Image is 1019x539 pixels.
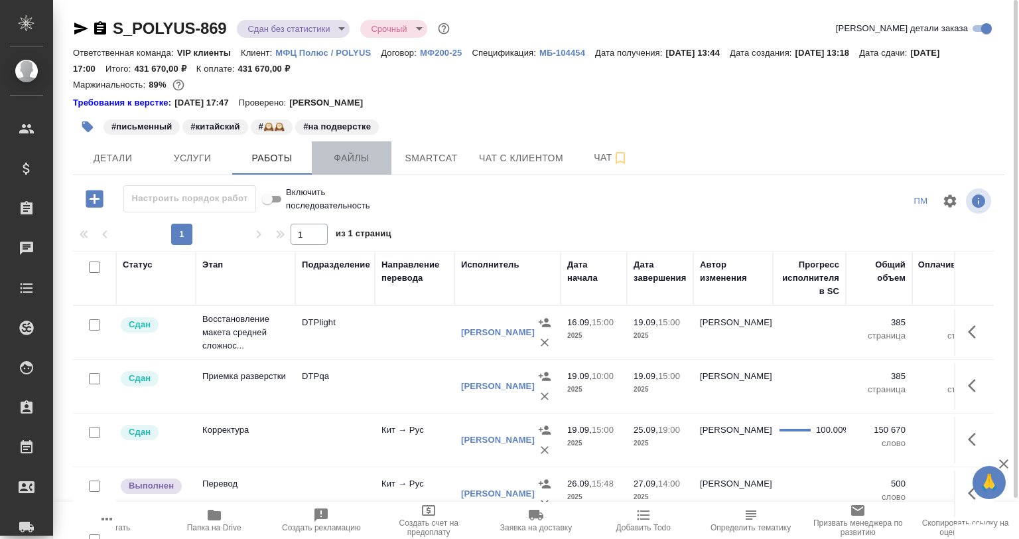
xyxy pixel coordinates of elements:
button: Пересчитать [53,502,161,539]
p: страница [919,383,985,396]
p: Сдан [129,372,151,385]
svg: Подписаться [612,150,628,166]
button: 40115.45 RUB; [170,76,187,94]
p: [PERSON_NAME] [289,96,373,110]
div: Дата начала [567,258,620,285]
button: Призвать менеджера по развитию [804,502,912,539]
a: МФ200-25 [420,46,472,58]
p: 19.09, [634,371,658,381]
a: S_POLYUS-869 [113,19,226,37]
p: 2025 [634,383,687,396]
button: Удалить [535,494,555,514]
div: Направление перевода [381,258,448,285]
div: split button [908,191,934,212]
p: 431 670,00 ₽ [134,64,196,74]
p: 25.09, [634,425,658,435]
span: из 1 страниц [336,226,391,245]
button: Скопировать ссылку [92,21,108,37]
a: [PERSON_NAME] [461,327,535,337]
button: Здесь прячутся важные кнопки [960,316,992,348]
p: #🕰️🕰️ [259,120,285,133]
div: Исполнитель [461,258,519,271]
p: 19:00 [658,425,680,435]
button: Скопировать ссылку для ЯМессенджера [73,21,89,37]
div: Менеджер проверил работу исполнителя, передает ее на следующий этап [119,316,189,334]
p: #письменный [111,120,172,133]
div: Статус [123,258,153,271]
p: #на подверстке [303,120,371,133]
button: 🙏 [973,466,1006,499]
button: Здесь прячутся важные кнопки [960,424,992,455]
p: [DATE] 13:18 [795,48,860,58]
div: Этап [202,258,223,271]
span: китайский [181,120,249,131]
p: Договор: [381,48,420,58]
p: Итого: [105,64,134,74]
p: слово [919,491,985,504]
p: МФ200-25 [420,48,472,58]
p: 10:00 [592,371,614,381]
button: Заявка на доставку [482,502,590,539]
p: 2025 [634,491,687,504]
button: Добавить работу [76,185,113,212]
span: Пересчитать [83,523,130,532]
span: Создать рекламацию [282,523,361,532]
span: Заявка на доставку [500,523,572,532]
p: 15:00 [592,317,614,327]
span: на подверстке [294,120,380,131]
p: 2025 [567,491,620,504]
p: 150 670 [852,424,906,437]
p: 431 670,00 ₽ [238,64,299,74]
span: письменный [102,120,181,131]
p: 27.09, [634,479,658,489]
p: 500 [919,477,985,491]
p: 2025 [567,383,620,396]
div: Менеджер проверил работу исполнителя, передает ее на следующий этап [119,424,189,441]
button: Назначить [535,313,555,333]
span: Создать счет на предоплату [383,518,474,537]
span: Smartcat [399,150,463,167]
p: Дата сдачи: [859,48,910,58]
p: страница [919,329,985,343]
button: Доп статусы указывают на важность/срочность заказа [435,20,452,37]
div: Автор изменения [700,258,766,285]
p: 2025 [567,437,620,450]
p: страница [852,383,906,396]
span: Услуги [161,150,224,167]
p: МБ-104454 [539,48,595,58]
button: Здесь прячутся важные кнопки [960,477,992,509]
td: [PERSON_NAME] [693,471,773,517]
div: Сдан без статистики [237,20,350,38]
p: слово [852,491,906,504]
p: 19.09, [567,371,592,381]
span: Детали [81,150,145,167]
p: Сдан [129,425,151,439]
p: Маржинальность: [73,80,149,90]
div: 100.00% [816,424,839,437]
button: Добавить Todo [590,502,697,539]
p: Приемка разверстки [202,370,289,383]
p: 26.09, [567,479,592,489]
p: Ответственная команда: [73,48,177,58]
p: 500 [852,477,906,491]
span: Файлы [320,150,383,167]
button: Удалить [535,386,555,406]
p: Сдан [129,318,151,331]
td: DTPlight [295,309,375,356]
p: 150 670 [919,424,985,437]
p: 385 [852,370,906,383]
button: Назначить [535,366,555,386]
p: 385 [852,316,906,329]
p: 15:48 [592,479,614,489]
p: К оплате: [196,64,238,74]
span: Определить тематику [711,523,791,532]
div: Менеджер проверил работу исполнителя, передает ее на следующий этап [119,370,189,388]
a: [PERSON_NAME] [461,435,535,445]
p: Спецификация: [472,48,539,58]
span: Призвать менеджера по развитию [812,518,904,537]
p: Выполнен [129,479,174,493]
span: Включить последовательность [286,186,370,212]
p: Восстановление макета средней сложнос... [202,313,289,352]
button: Здесь прячутся важные кнопки [960,370,992,402]
p: Перевод [202,477,289,491]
